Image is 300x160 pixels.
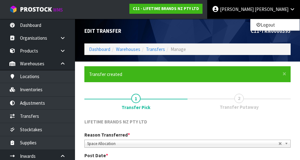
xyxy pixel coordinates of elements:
[250,21,300,29] a: Logout
[84,27,121,34] span: Edit Transfer
[146,46,165,52] a: Transfers
[53,7,63,13] small: WMS
[171,46,186,52] span: Manage
[122,104,150,111] span: Transfer Pick
[282,69,286,78] span: ×
[89,46,110,52] a: Dashboard
[234,94,244,103] span: 2
[20,5,52,13] span: ProStock
[131,94,141,103] span: 1
[220,104,259,110] span: Transfer Putaway
[89,71,122,77] span: Transfer created
[220,6,254,12] span: [PERSON_NAME]
[84,152,108,159] label: Post Date
[84,119,147,125] span: LIFETIME BRANDS NZ PTY LTD
[84,132,130,138] label: Reason Transferred
[9,5,17,13] img: cube-alt.png
[133,6,199,11] strong: C11 - LIFETIME BRANDS NZ PTY LTD
[255,6,288,12] span: [PERSON_NAME]
[129,4,202,14] a: C11 - LIFETIME BRANDS NZ PTY LTD
[116,46,140,52] a: Warehouses
[87,140,278,147] span: Space Allocation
